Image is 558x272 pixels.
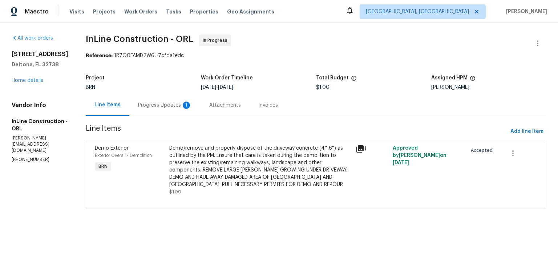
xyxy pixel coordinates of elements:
span: - [201,85,233,90]
span: Properties [190,8,218,15]
span: In Progress [203,37,230,44]
span: Tasks [166,9,181,14]
span: The hpm assigned to this work order. [470,75,476,85]
span: Maestro [25,8,49,15]
h5: InLine Construction - ORL [12,118,68,132]
span: Demo Exterior [95,146,129,151]
span: Projects [93,8,116,15]
div: 1R7Q0FAMD2W6J-7cfda1edc [86,52,546,59]
span: Visits [69,8,84,15]
span: [PERSON_NAME] [503,8,547,15]
span: [DATE] [218,85,233,90]
div: Demo/remove and properly dispose of the driveway concrete (4''-6'') as outlined by the PM. Ensure... [169,145,351,188]
span: [DATE] [201,85,216,90]
span: Add line item [510,127,543,136]
span: [DATE] [393,160,409,165]
div: 1 [356,145,388,153]
a: All work orders [12,36,53,41]
a: Home details [12,78,43,83]
span: InLine Construction - ORL [86,35,193,43]
span: $1.00 [169,190,181,194]
span: Approved by [PERSON_NAME] on [393,146,446,165]
h5: Project [86,75,105,80]
b: Reference: [86,53,113,58]
div: Progress Updates [138,102,192,109]
h5: Work Order Timeline [201,75,253,80]
div: Invoices [258,102,278,109]
h4: Vendor Info [12,102,68,109]
div: Line Items [94,101,121,109]
div: Attachments [209,102,241,109]
span: [GEOGRAPHIC_DATA], [GEOGRAPHIC_DATA] [366,8,469,15]
p: [PERSON_NAME][EMAIL_ADDRESS][DOMAIN_NAME] [12,135,68,154]
h5: Total Budget [316,75,349,80]
span: Geo Assignments [227,8,274,15]
span: BRN [96,163,110,170]
span: Work Orders [124,8,157,15]
span: $1.00 [316,85,329,90]
span: The total cost of line items that have been proposed by Opendoor. This sum includes line items th... [351,75,357,85]
h5: Deltona, FL 32738 [12,61,68,68]
span: BRN [86,85,95,90]
div: [PERSON_NAME] [431,85,546,90]
span: Accepted [471,147,496,154]
p: [PHONE_NUMBER] [12,157,68,163]
span: Exterior Overall - Demolition [95,153,152,158]
span: Line Items [86,125,508,138]
h2: [STREET_ADDRESS] [12,51,68,58]
h5: Assigned HPM [431,75,468,80]
button: Add line item [508,125,546,138]
div: 1 [183,102,190,109]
